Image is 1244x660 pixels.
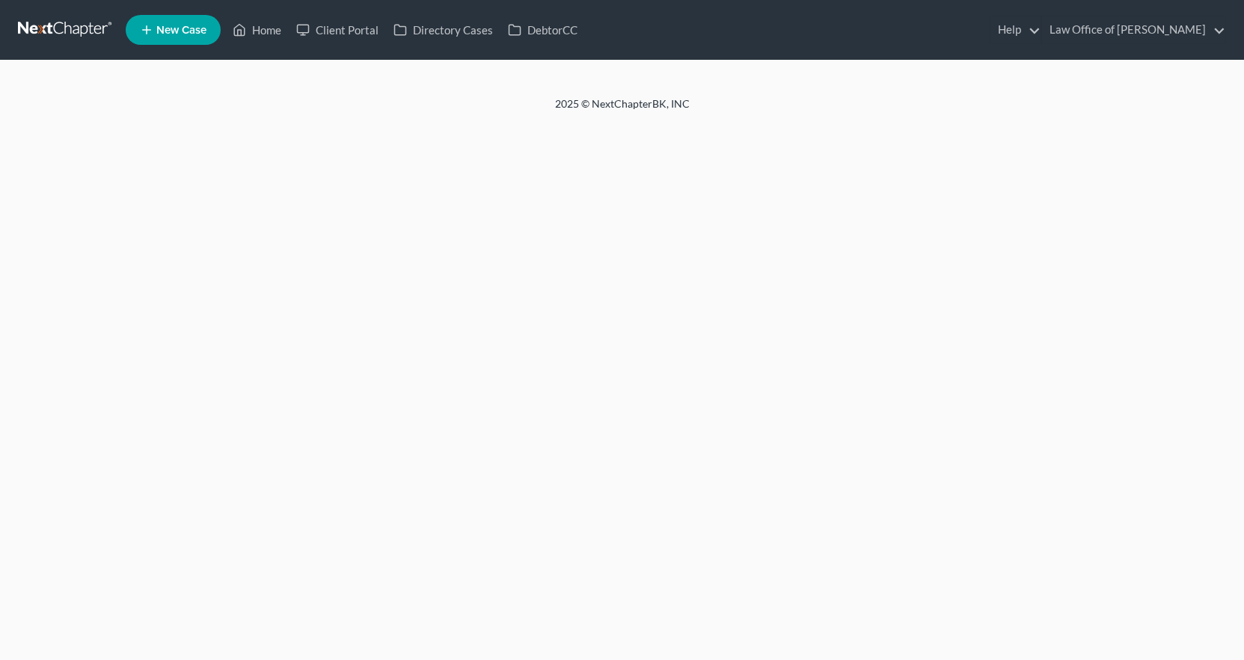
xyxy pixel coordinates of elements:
new-legal-case-button: New Case [126,15,221,45]
div: 2025 © NextChapterBK, INC [196,96,1049,123]
a: Directory Cases [386,16,500,43]
a: Home [225,16,289,43]
a: Law Office of [PERSON_NAME] [1042,16,1225,43]
a: Help [990,16,1041,43]
a: DebtorCC [500,16,585,43]
a: Client Portal [289,16,386,43]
